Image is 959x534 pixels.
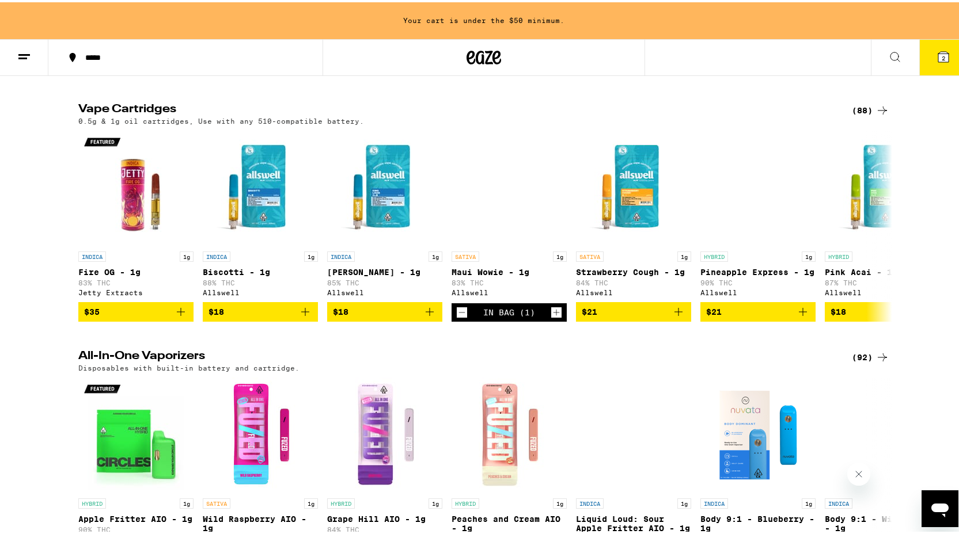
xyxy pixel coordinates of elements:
[78,287,194,294] div: Jetty Extracts
[78,362,300,369] p: Disposables with built-in battery and cartridge.
[700,128,816,243] img: Allswell - Pineapple Express - 1g
[700,128,816,300] a: Open page for Pineapple Express - 1g from Allswell
[576,128,691,300] a: Open page for Strawberry Cough - 1g from Allswell
[304,496,318,506] p: 1g
[553,249,567,260] p: 1g
[576,249,604,260] p: SATIVA
[802,249,816,260] p: 1g
[576,512,691,531] p: Liquid Loud: Sour Apple Fritter AIO - 1g
[78,524,194,531] p: 90% THC
[203,496,230,506] p: SATIVA
[456,304,468,316] button: Decrement
[922,488,958,525] iframe: Button to launch messaging window
[825,375,940,490] img: Nuvata (CA) - Body 9:1 - Wild Grape - 1g
[78,128,194,243] img: Jetty Extracts - Fire OG - 1g
[700,265,816,274] p: Pineapple Express - 1g
[304,249,318,260] p: 1g
[847,460,870,483] iframe: Close message
[852,348,889,362] a: (92)
[582,305,597,314] span: $21
[327,128,442,243] img: Allswell - King Louis XIII - 1g
[84,305,100,314] span: $35
[677,249,691,260] p: 1g
[452,287,567,294] div: Allswell
[700,287,816,294] div: Allswell
[327,512,442,521] p: Grape Hill AIO - 1g
[203,128,318,243] img: Allswell - Biscotti - 1g
[78,265,194,274] p: Fire OG - 1g
[7,8,83,17] span: Hi. Need any help?
[700,496,728,506] p: INDICA
[576,277,691,284] p: 84% THC
[825,512,940,531] p: Body 9:1 - Wild Grape - 1g
[327,287,442,294] div: Allswell
[327,249,355,260] p: INDICA
[452,277,567,284] p: 83% THC
[78,300,194,319] button: Add to bag
[483,306,535,315] div: In Bag (1)
[429,249,442,260] p: 1g
[203,287,318,294] div: Allswell
[831,305,846,314] span: $18
[700,512,816,531] p: Body 9:1 - Blueberry - 1g
[452,249,479,260] p: SATIVA
[551,304,562,316] button: Increment
[203,277,318,284] p: 88% THC
[78,128,194,300] a: Open page for Fire OG - 1g from Jetty Extracts
[942,52,945,59] span: 2
[576,496,604,506] p: INDICA
[327,277,442,284] p: 85% THC
[78,115,364,123] p: 0.5g & 1g oil cartridges, Use with any 510-compatible battery.
[576,265,691,274] p: Strawberry Cough - 1g
[825,249,852,260] p: HYBRID
[553,496,567,506] p: 1g
[78,496,106,506] p: HYBRID
[78,512,194,521] p: Apple Fritter AIO - 1g
[180,496,194,506] p: 1g
[452,265,567,274] p: Maui Wowie - 1g
[700,249,728,260] p: HYBRID
[203,249,230,260] p: INDICA
[452,375,567,490] img: Fuzed - Peaches and Cream AIO - 1g
[825,128,940,243] img: Allswell - Pink Acai - 1g
[203,512,318,531] p: Wild Raspberry AIO - 1g
[78,348,833,362] h2: All-In-One Vaporizers
[700,277,816,284] p: 90% THC
[580,375,687,490] img: GoldDrop - Liquid Loud: Sour Apple Fritter AIO - 1g
[78,375,194,490] img: Circles Base Camp - Apple Fritter AIO - 1g
[452,496,479,506] p: HYBRID
[429,496,442,506] p: 1g
[78,277,194,284] p: 83% THC
[852,101,889,115] div: (88)
[327,300,442,319] button: Add to bag
[677,496,691,506] p: 1g
[203,265,318,274] p: Biscotti - 1g
[825,496,852,506] p: INDICA
[333,305,348,314] span: $18
[825,287,940,294] div: Allswell
[452,512,567,531] p: Peaches and Cream AIO - 1g
[576,300,691,319] button: Add to bag
[203,300,318,319] button: Add to bag
[576,128,691,243] img: Allswell - Strawberry Cough - 1g
[576,287,691,294] div: Allswell
[180,249,194,260] p: 1g
[78,249,106,260] p: INDICA
[706,305,722,314] span: $21
[78,101,833,115] h2: Vape Cartridges
[327,496,355,506] p: HYBRID
[700,300,816,319] button: Add to bag
[203,375,318,490] img: Fuzed - Wild Raspberry AIO - 1g
[825,128,940,300] a: Open page for Pink Acai - 1g from Allswell
[203,128,318,300] a: Open page for Biscotti - 1g from Allswell
[327,128,442,300] a: Open page for King Louis XIII - 1g from Allswell
[825,265,940,274] p: Pink Acai - 1g
[802,496,816,506] p: 1g
[825,277,940,284] p: 87% THC
[452,128,567,301] a: Open page for Maui Wowie - 1g from Allswell
[209,305,224,314] span: $18
[327,375,442,490] img: Fuzed - Grape Hill AIO - 1g
[825,300,940,319] button: Add to bag
[700,375,816,490] img: Nuvata (CA) - Body 9:1 - Blueberry - 1g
